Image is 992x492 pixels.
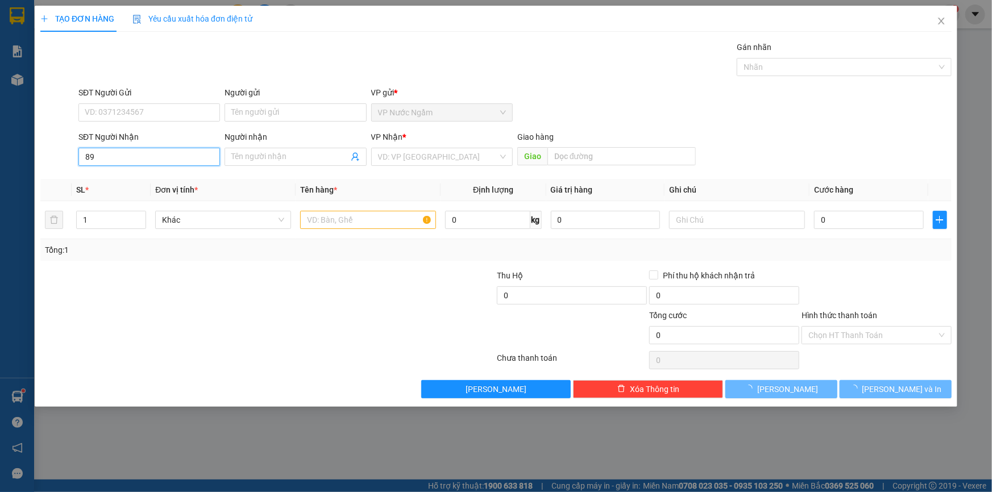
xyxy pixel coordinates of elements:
div: Người gửi [225,86,366,99]
div: SĐT Người Gửi [78,86,220,99]
span: SL [76,185,85,194]
span: Phí thu hộ khách nhận trả [658,269,759,282]
h2: VP Nhận: VP Buôn Ma Thuột [60,81,275,153]
input: Dọc đường [547,147,696,165]
span: VP Nhận [371,132,403,141]
div: Người nhận [225,131,366,143]
span: [PERSON_NAME] [757,383,818,395]
button: plus [933,211,947,229]
th: Ghi chú [665,179,810,201]
span: Thu Hộ [497,271,523,280]
span: Giao [517,147,547,165]
span: Yêu cầu xuất hóa đơn điện tử [132,14,252,23]
img: icon [132,15,142,24]
span: loading [745,385,757,393]
span: [PERSON_NAME] và In [862,383,942,395]
span: delete [617,385,625,394]
b: [DOMAIN_NAME] [152,9,275,28]
span: plus [40,15,48,23]
button: deleteXóa Thông tin [573,380,723,398]
span: Tổng cước [649,311,687,320]
h2: 1JWXPJ2R [6,81,92,100]
img: logo.jpg [6,17,40,74]
span: Định lượng [473,185,513,194]
label: Hình thức thanh toán [802,311,877,320]
button: [PERSON_NAME] [421,380,571,398]
div: Tổng: 1 [45,244,383,256]
span: Giao hàng [517,132,554,141]
input: VD: Bàn, Ghế [300,211,436,229]
span: loading [850,385,862,393]
div: Chưa thanh toán [496,352,649,372]
input: Ghi Chú [669,211,805,229]
span: close [937,16,946,26]
span: Khác [162,211,284,228]
label: Gán nhãn [737,43,771,52]
span: Xóa Thông tin [630,383,679,395]
span: VP Nước Ngầm [378,104,506,121]
button: [PERSON_NAME] [725,380,837,398]
span: kg [530,211,542,229]
b: Nhà xe Thiên Trung [45,9,102,78]
span: user-add [351,152,360,161]
span: TẠO ĐƠN HÀNG [40,14,114,23]
button: delete [45,211,63,229]
span: Cước hàng [814,185,853,194]
span: Đơn vị tính [155,185,198,194]
div: SĐT Người Nhận [78,131,220,143]
span: [PERSON_NAME] [466,383,526,395]
div: VP gửi [371,86,513,99]
span: plus [933,215,947,224]
button: Close [925,6,957,37]
span: Giá trị hàng [551,185,593,194]
input: 0 [551,211,661,229]
span: Tên hàng [300,185,337,194]
button: [PERSON_NAME] và In [840,380,952,398]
